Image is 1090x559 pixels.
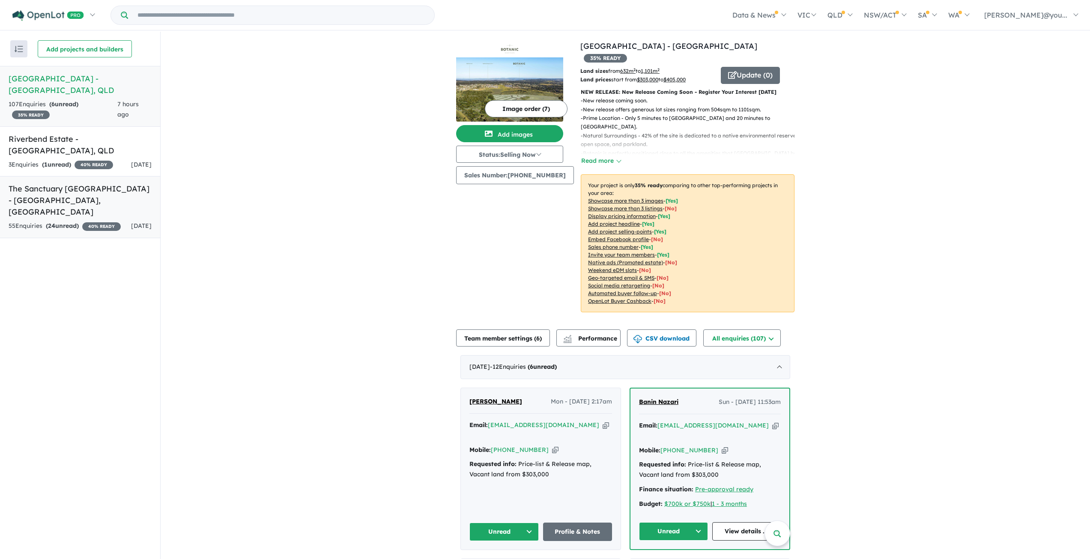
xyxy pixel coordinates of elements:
a: 1 - 3 months [712,500,747,508]
u: Social media retargeting [588,282,650,289]
img: Botanic Estate - Highfields Logo [460,44,560,54]
strong: ( unread) [49,100,78,108]
u: Pre-approval ready [695,485,753,493]
span: [ No ] [651,236,663,242]
u: Showcase more than 3 listings [588,205,663,212]
div: | [639,499,781,509]
span: 40 % READY [82,222,121,231]
p: - New release offers generous lot sizes ranging from 504sqm to 1101sqm. [581,105,801,114]
button: Performance [556,329,621,347]
u: OpenLot Buyer Cashback [588,298,651,304]
a: [EMAIL_ADDRESS][DOMAIN_NAME] [488,421,599,429]
button: Copy [552,445,558,454]
u: Invite your team members [588,251,655,258]
p: start from [580,75,714,84]
img: line-chart.svg [564,335,571,340]
div: 55 Enquir ies [9,221,121,231]
span: [ Yes ] [654,228,666,235]
span: [DATE] [131,222,152,230]
img: Openlot PRO Logo White [12,10,84,21]
strong: ( unread) [46,222,79,230]
span: [PERSON_NAME] [469,398,522,405]
button: Sales Number:[PHONE_NUMBER] [456,166,574,184]
p: from [580,67,714,75]
span: Sun - [DATE] 11:53am [719,397,781,407]
span: 6 [530,363,533,371]
span: 6 [536,335,540,342]
span: Banin Nazari [639,398,678,406]
span: [ Yes ] [641,244,653,250]
img: Botanic Estate - Highfields [456,57,563,122]
span: [ Yes ] [642,221,654,227]
span: 35 % READY [584,54,627,63]
button: CSV download [627,329,696,347]
u: Geo-targeted email & SMS [588,275,654,281]
h5: Riverbend Estate - [GEOGRAPHIC_DATA] , QLD [9,133,152,156]
span: [ No ] [665,205,677,212]
div: 3 Enquir ies [9,160,113,170]
a: [PERSON_NAME] [469,397,522,407]
span: - 12 Enquir ies [490,363,557,371]
u: Embed Facebook profile [588,236,649,242]
span: [ Yes ] [666,197,678,204]
a: [GEOGRAPHIC_DATA] - [GEOGRAPHIC_DATA] [580,41,757,51]
u: Sales phone number [588,244,639,250]
span: Mon - [DATE] 2:17am [551,397,612,407]
span: [No] [652,282,664,289]
button: Add projects and builders [38,40,132,57]
strong: Budget: [639,500,663,508]
button: Unread [469,523,539,541]
span: 35 % READY [12,111,50,119]
p: - Botanic is perfectly positioned close to all the amenities that [GEOGRAPHIC_DATA] has to offer ... [581,149,801,167]
sup: 2 [633,67,636,72]
p: NEW RELEASE: New Release Coming Soon - Register Your Interest [DATE] [581,88,794,96]
strong: ( unread) [42,161,71,168]
div: [DATE] [460,355,790,379]
a: [EMAIL_ADDRESS][DOMAIN_NAME] [657,421,769,429]
img: sort.svg [15,46,23,52]
span: [No] [659,290,671,296]
u: Automated buyer follow-up [588,290,657,296]
span: [DATE] [131,161,152,168]
b: 35 % ready [635,182,663,188]
button: Add images [456,125,563,142]
button: Unread [639,522,708,541]
button: Copy [772,421,779,430]
span: [ Yes ] [658,213,670,219]
u: $ 405,000 [663,76,686,83]
button: Copy [603,421,609,430]
button: Update (0) [721,67,780,84]
span: [No] [657,275,669,281]
span: to [658,76,686,83]
u: 632 m [620,68,636,74]
div: 107 Enquir ies [9,99,117,120]
strong: Email: [469,421,488,429]
u: Add project headline [588,221,640,227]
u: Add project selling-points [588,228,652,235]
u: Display pricing information [588,213,656,219]
span: [No] [654,298,666,304]
p: - Natural Surroundings - 42% of the site is dedicated to a native environmental reserve, open spa... [581,132,801,149]
u: Showcase more than 3 images [588,197,663,204]
button: Image order (7) [485,100,567,117]
h5: [GEOGRAPHIC_DATA] - [GEOGRAPHIC_DATA] , QLD [9,73,152,96]
span: [No] [639,267,651,273]
span: 24 [48,222,55,230]
u: Native ads (Promoted estate) [588,259,663,266]
u: 1,101 m [641,68,660,74]
button: Copy [722,446,728,455]
a: Banin Nazari [639,397,678,407]
b: Land prices [580,76,611,83]
strong: ( unread) [528,363,557,371]
sup: 2 [657,67,660,72]
span: Performance [564,335,617,342]
h5: The Sanctuary [GEOGRAPHIC_DATA] - [GEOGRAPHIC_DATA] , [GEOGRAPHIC_DATA] [9,183,152,218]
u: $ 303,000 [637,76,658,83]
a: $700k or $750k [664,500,711,508]
a: [PHONE_NUMBER] [660,446,718,454]
button: Read more [581,156,621,166]
span: 1 [44,161,48,168]
strong: Mobile: [469,446,491,454]
span: [PERSON_NAME]@you... [984,11,1067,19]
p: - Prime Location - Only 5 minutes to [GEOGRAPHIC_DATA] and 20 minutes to [GEOGRAPHIC_DATA]. [581,114,801,132]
